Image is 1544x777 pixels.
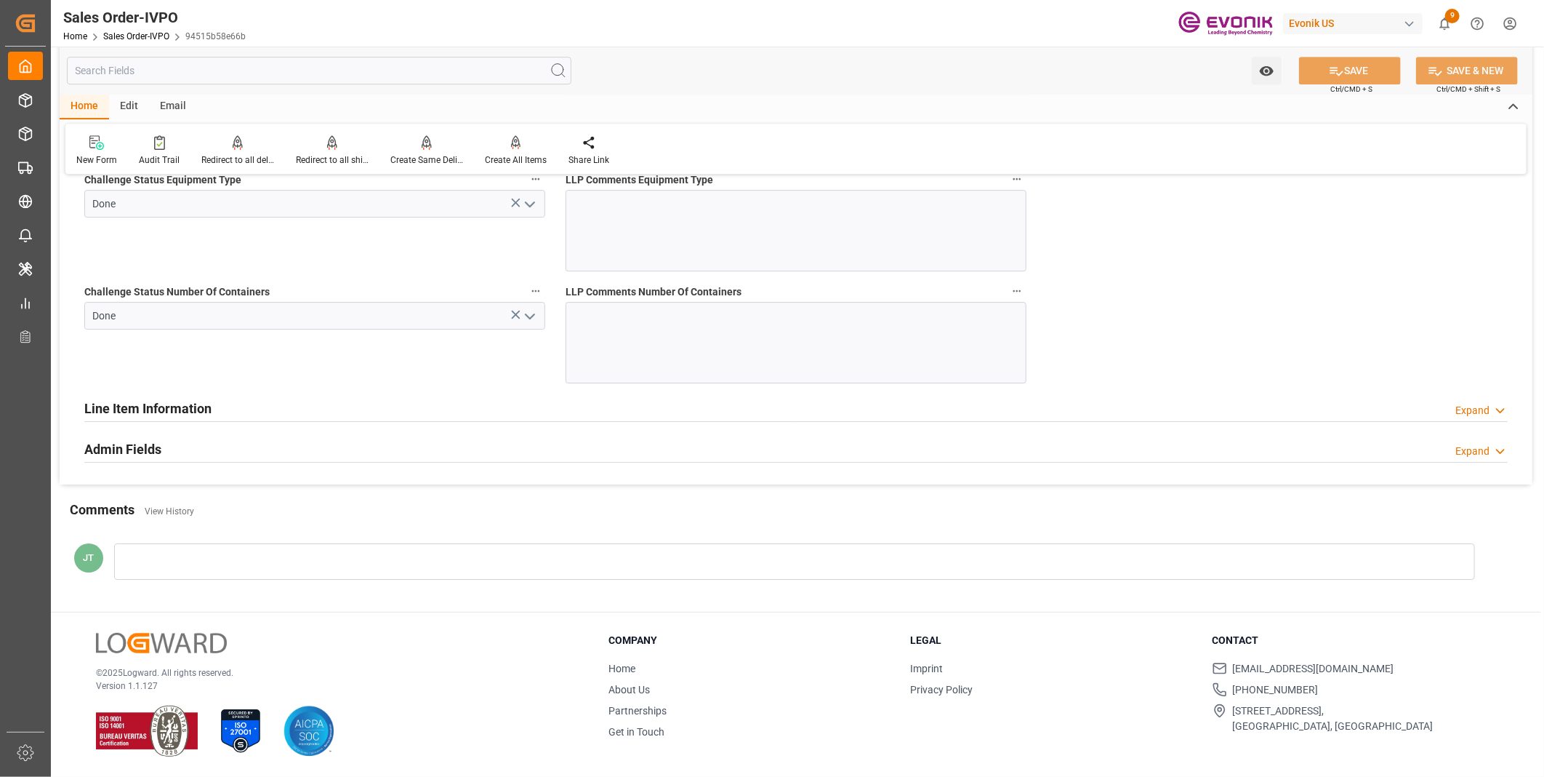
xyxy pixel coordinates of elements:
img: Logward Logo [96,633,227,654]
div: Sales Order-IVPO [63,7,246,28]
span: [STREET_ADDRESS], [GEOGRAPHIC_DATA], [GEOGRAPHIC_DATA] [1233,704,1434,734]
h2: Comments [70,500,134,519]
span: [PHONE_NUMBER] [1233,682,1319,698]
div: New Form [76,154,117,167]
button: Evonik US [1283,9,1428,37]
button: Challenge Status Equipment Type [526,170,545,188]
img: Evonik-brand-mark-Deep-Purple-RGB.jpeg_1700498283.jpeg [1178,11,1273,36]
a: Home [608,663,635,674]
button: LLP Comments Number Of Containers [1008,282,1026,300]
img: ISO 9001 & ISO 14001 Certification [96,706,198,757]
h3: Contact [1213,633,1496,648]
a: Partnerships [608,705,667,717]
div: Evonik US [1283,13,1423,34]
div: Email [149,95,197,119]
span: Ctrl/CMD + Shift + S [1436,84,1500,95]
button: open menu [1252,57,1282,84]
h3: Legal [910,633,1194,648]
a: Home [63,31,87,41]
button: open menu [518,193,540,215]
div: Home [60,95,109,119]
span: [EMAIL_ADDRESS][DOMAIN_NAME] [1233,661,1394,677]
span: Ctrl/CMD + S [1330,84,1372,95]
div: Redirect to all deliveries [201,154,274,167]
div: Share Link [568,154,609,167]
p: © 2025 Logward. All rights reserved. [96,666,572,680]
a: Privacy Policy [910,684,973,696]
span: 9 [1445,9,1460,23]
span: JT [84,552,95,563]
a: View History [145,506,194,517]
div: Expand [1455,444,1489,459]
button: open menu [518,305,540,327]
a: About Us [608,684,650,696]
span: LLP Comments Equipment Type [566,172,713,188]
a: Imprint [910,663,943,674]
a: Get in Touch [608,726,664,738]
img: AICPA SOC [284,706,334,757]
span: LLP Comments Number Of Containers [566,284,741,300]
div: Redirect to all shipments [296,154,369,167]
button: Help Center [1461,7,1494,40]
img: ISO 27001 Certification [215,706,266,757]
a: Sales Order-IVPO [103,31,169,41]
div: Expand [1455,403,1489,418]
div: Create Same Delivery Date [390,154,463,167]
span: Challenge Status Equipment Type [84,172,241,188]
div: Edit [109,95,149,119]
input: Search Fields [67,57,571,84]
button: SAVE & NEW [1416,57,1518,84]
button: Challenge Status Number Of Containers [526,282,545,300]
button: SAVE [1299,57,1401,84]
h2: Line Item Information [84,399,212,418]
div: Create All Items [485,154,547,167]
h2: Admin Fields [84,439,161,459]
button: LLP Comments Equipment Type [1008,170,1026,188]
button: show 9 new notifications [1428,7,1461,40]
div: Audit Trail [139,154,180,167]
span: Challenge Status Number Of Containers [84,284,270,300]
p: Version 1.1.127 [96,680,572,693]
h3: Company [608,633,892,648]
